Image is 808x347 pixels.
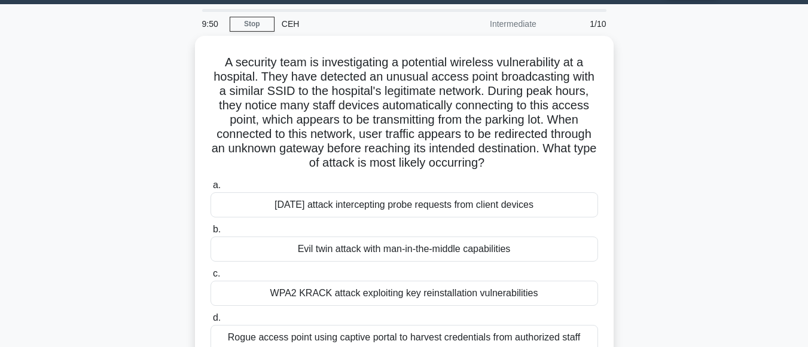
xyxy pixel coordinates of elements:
[213,312,221,323] span: d.
[439,12,544,36] div: Intermediate
[211,281,598,306] div: WPA2 KRACK attack exploiting key reinstallation vulnerabilities
[213,268,220,278] span: c.
[275,12,439,36] div: CEH
[213,224,221,234] span: b.
[211,192,598,217] div: [DATE] attack intercepting probe requests from client devices
[544,12,614,36] div: 1/10
[230,17,275,32] a: Stop
[211,237,598,262] div: Evil twin attack with man-in-the-middle capabilities
[213,180,221,190] span: a.
[209,55,599,171] h5: A security team is investigating a potential wireless vulnerability at a hospital. They have dete...
[195,12,230,36] div: 9:50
